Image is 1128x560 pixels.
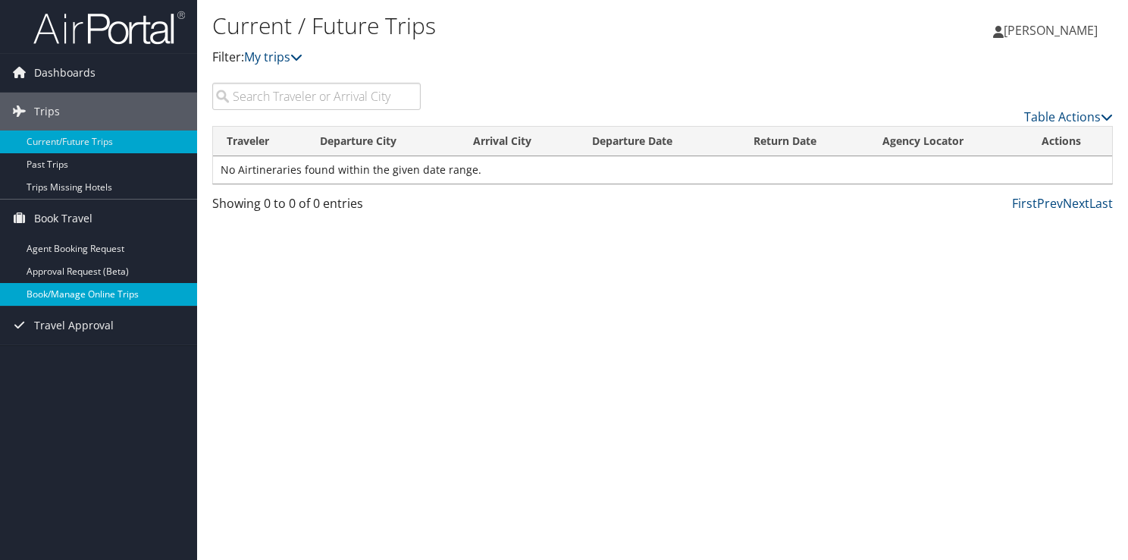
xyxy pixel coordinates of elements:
a: Table Actions [1024,109,1113,125]
input: Search Traveler or Arrival City [212,83,421,110]
th: Departure City: activate to sort column ascending [306,127,459,156]
h1: Current / Future Trips [212,10,813,42]
th: Departure Date: activate to sort column descending [578,127,739,156]
a: First [1012,195,1037,212]
div: Showing 0 to 0 of 0 entries [212,194,421,220]
td: No Airtineraries found within the given date range. [213,156,1112,184]
a: Next [1063,195,1089,212]
span: [PERSON_NAME] [1004,22,1098,39]
span: Travel Approval [34,307,114,344]
span: Trips [34,93,60,131]
span: Dashboards [34,54,96,92]
a: Prev [1037,195,1063,212]
th: Traveler: activate to sort column ascending [213,127,306,156]
th: Agency Locator: activate to sort column ascending [869,127,1028,156]
p: Filter: [212,48,813,68]
a: [PERSON_NAME] [993,8,1113,53]
th: Actions [1028,127,1112,156]
a: Last [1089,195,1113,212]
th: Return Date: activate to sort column ascending [740,127,869,156]
a: My trips [244,49,302,65]
th: Arrival City: activate to sort column ascending [459,127,579,156]
span: Book Travel [34,200,92,238]
img: airportal-logo.png [33,10,185,46]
